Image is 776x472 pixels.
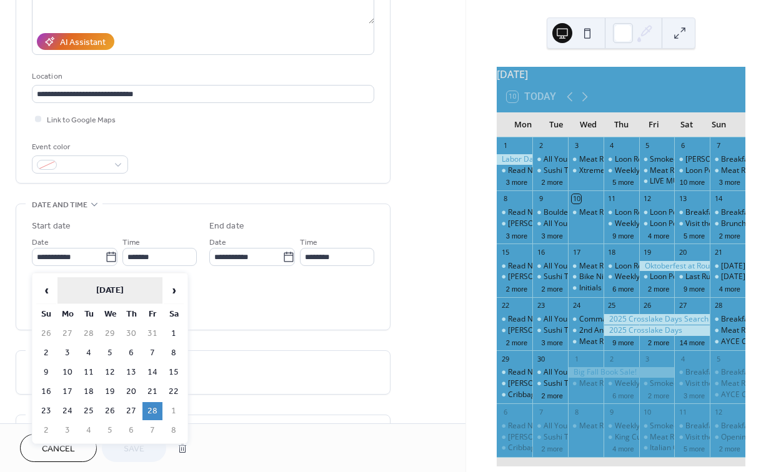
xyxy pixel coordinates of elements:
td: 4 [79,344,99,362]
div: Meat Raffle [710,165,745,176]
div: Meat Raffle at Lucky's Tavern [568,337,604,347]
div: Commanders Breakfast Buffet [579,314,685,325]
div: All You Can Eat Tacos [544,367,619,378]
div: Breakfast at Sunshine’s! [710,421,745,431]
div: Smoked Rib Fridays! [639,378,675,389]
div: 25 [607,301,617,310]
button: 3 more [537,230,568,240]
button: 4 more [714,283,745,293]
button: 9 more [607,230,639,240]
div: Sushi Tuesdays! [532,432,568,443]
div: Boulder Tap House Give Back – Brainerd Lakes Safe Ride [544,207,741,218]
div: Smoked Rib Fridays! [650,154,719,165]
div: 17 [572,247,581,257]
td: 28 [79,325,99,343]
div: 24 [572,301,581,310]
div: Meat Raffle at Lucky's Tavern [568,421,604,431]
div: Loon Research Tour - National Loon Center [604,207,639,218]
div: Loon Research Tour - National Loon Center [604,154,639,165]
div: Loon Pontoon Tours - National Loon Center [639,219,675,229]
td: 29 [100,325,120,343]
button: 2 more [501,283,532,293]
div: [PERSON_NAME] Mondays at Sunshine's! [508,272,650,282]
div: All You Can Eat Tacos [544,421,619,431]
button: 2 more [643,283,674,293]
div: Meat Raffle at [GEOGRAPHIC_DATA] [579,421,705,431]
div: Commanders Breakfast Buffet [568,314,604,325]
div: AYCE Crab Legs at Freddy's [710,390,745,400]
div: Sunday Breakfast! [710,261,745,272]
div: 12 [643,194,652,204]
button: 3 more [714,176,745,187]
div: Meat Raffle [721,165,761,176]
div: 7 [714,141,723,150]
div: Event color [32,140,126,154]
div: Breakfast at Sunshine’s! [674,367,710,378]
div: Meat Raffle at [GEOGRAPHIC_DATA] [579,337,705,347]
div: Meat Raffle at Lucky's Tavern [568,154,604,165]
button: 2 more [537,443,568,453]
div: Smoked Rib Fridays! [650,378,719,389]
td: 26 [100,402,120,420]
button: 6 more [607,390,639,400]
div: Margarita Mondays at Sunshine's! [497,378,532,389]
div: 10 [572,194,581,204]
td: 6 [121,421,141,440]
div: Initials Game [Roundhouse Brewery] [568,283,604,293]
div: Weekly Family Story Time: Thursdays [604,165,639,176]
td: 8 [164,344,184,362]
div: Read N Play Every Monday [497,165,532,176]
td: 23 [36,402,56,420]
div: Weekly Family Story Time: Thursdays [615,421,744,431]
div: 7 [536,407,545,416]
div: 21 [714,247,723,257]
td: 7 [142,421,162,440]
td: 3 [57,421,77,440]
div: Susie Baillif Memorial Fund Raising Show [674,154,710,165]
div: AI Assistant [60,36,106,49]
div: Read N Play Every [DATE] [508,165,597,176]
div: Sushi Tuesdays! [544,378,599,389]
div: All You Can Eat Tacos [532,154,568,165]
div: Visit the Northern Minnesota Railroad Trackers Train Club [674,219,710,229]
button: 3 more [501,230,532,240]
div: Weekly Family Story Time: Thursdays [604,378,639,389]
div: Oktoberfest at Roundhouse [639,261,710,272]
div: Smoked Rib Fridays! [639,154,675,165]
div: 2025 Crosslake Days Search for the Lost Chili Pepper [604,314,710,325]
div: Sunday Breakfast! [710,272,745,282]
div: 26 [643,301,652,310]
div: Read N Play Every [DATE] [508,421,597,431]
div: Cribbage Doubles League at Jack Pine Brewery [497,390,532,400]
div: 1 [572,354,581,363]
div: Meat Raffle [710,378,745,389]
div: Meat Raffle at Lucky's Tavern [568,207,604,218]
div: 4 [607,141,617,150]
div: 6 [500,407,510,416]
button: 4 more [643,230,674,240]
button: AI Assistant [37,33,114,50]
div: Read N Play Every [DATE] [508,207,597,218]
div: Start date [32,220,71,233]
div: Sushi Tuesdays! [544,432,599,443]
div: Loon Pontoon Tours - National Loon Center [639,207,675,218]
td: 31 [142,325,162,343]
td: 7 [142,344,162,362]
div: 11 [678,407,687,416]
div: Labor Day Sidewalk Sale in Crosslake Town Square [497,154,532,165]
div: Read N Play Every [DATE] [508,314,597,325]
div: Wed [572,112,605,137]
div: Xtreme Music Bingo- Awesome 80's [579,165,704,176]
div: Breakfast at Sunshine’s! [685,207,769,218]
button: 2 more [643,390,674,400]
div: 8 [500,194,510,204]
div: 15 [500,247,510,257]
div: Margarita Mondays at Sunshine's! [497,325,532,336]
div: 20 [678,247,687,257]
td: 12 [100,363,120,381]
span: Link to Google Maps [47,114,116,127]
div: All You Can Eat Tacos [532,367,568,378]
div: Breakfast at Sunshine’s! [685,367,769,378]
div: All You Can Eat Tacos [544,314,619,325]
div: Breakfast at Sunshine’s! [674,421,710,431]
